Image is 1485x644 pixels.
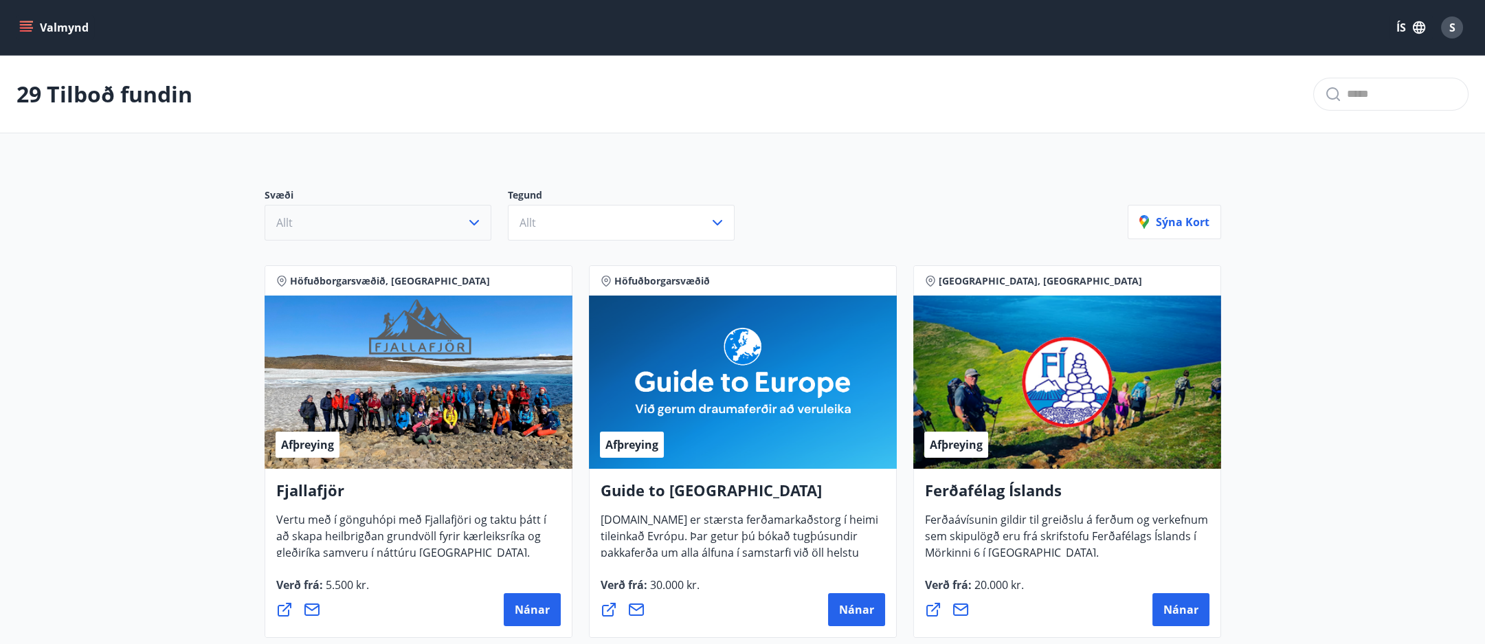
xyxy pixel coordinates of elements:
button: menu [16,15,94,40]
span: Afþreying [605,437,658,452]
span: Nánar [839,602,874,617]
span: 30.000 kr. [647,577,700,592]
span: Verð frá : [276,577,369,603]
button: Nánar [1152,593,1209,626]
p: Svæði [265,188,508,205]
span: Allt [276,215,293,230]
span: [GEOGRAPHIC_DATA], [GEOGRAPHIC_DATA] [939,274,1142,288]
span: 20.000 kr. [972,577,1024,592]
span: S [1449,20,1455,35]
span: Nánar [515,602,550,617]
button: Nánar [504,593,561,626]
span: Verð frá : [601,577,700,603]
p: Tegund [508,188,751,205]
button: Allt [265,205,491,241]
span: Nánar [1163,602,1198,617]
span: Höfuðborgarsvæðið [614,274,710,288]
p: Sýna kort [1139,214,1209,230]
button: S [1436,11,1469,44]
button: Nánar [828,593,885,626]
span: Afþreying [281,437,334,452]
span: Ferðaávísunin gildir til greiðslu á ferðum og verkefnum sem skipulögð eru frá skrifstofu Ferðafél... [925,512,1208,571]
span: Höfuðborgarsvæðið, [GEOGRAPHIC_DATA] [290,274,490,288]
span: Allt [520,215,536,230]
h4: Guide to [GEOGRAPHIC_DATA] [601,480,885,511]
span: [DOMAIN_NAME] er stærsta ferðamarkaðstorg í heimi tileinkað Evrópu. Þar getur þú bókað tugþúsundi... [601,512,878,604]
h4: Ferðafélag Íslands [925,480,1209,511]
h4: Fjallafjör [276,480,561,511]
p: 29 Tilboð fundin [16,79,192,109]
span: 5.500 kr. [323,577,369,592]
button: Allt [508,205,735,241]
button: ÍS [1389,15,1433,40]
span: Verð frá : [925,577,1024,603]
span: Vertu með í gönguhópi með Fjallafjöri og taktu þátt í að skapa heilbrigðan grundvöll fyrir kærlei... [276,512,546,571]
button: Sýna kort [1128,205,1221,239]
span: Afþreying [930,437,983,452]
